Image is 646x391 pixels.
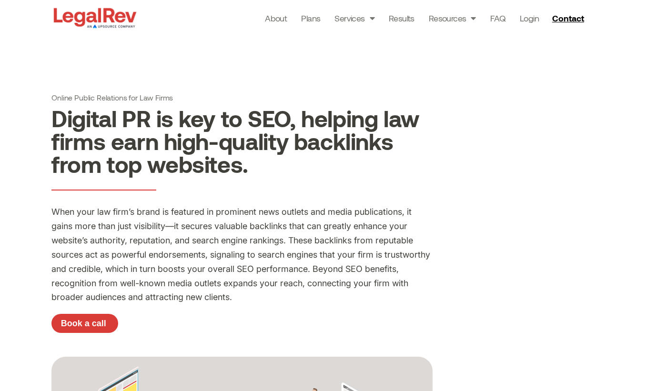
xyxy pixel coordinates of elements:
[51,107,433,175] h2: Digital PR is key to SEO, helping law firms earn high-quality backlinks from top websites.
[429,11,476,25] a: Resources
[490,11,505,25] a: FAQ
[334,11,374,25] a: Services
[389,11,414,25] a: Results
[548,10,590,26] a: Contact
[265,11,539,25] nav: Menu
[552,14,584,22] span: Contact
[61,319,106,328] span: Book a call
[51,205,433,304] p: When your law firm’s brand is featured in prominent news outlets and media publications, it gains...
[51,314,118,333] a: Book a call
[51,93,433,102] h1: Online Public Relations for Law Firms
[301,11,320,25] a: Plans
[520,11,539,25] a: Login
[265,11,287,25] a: About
